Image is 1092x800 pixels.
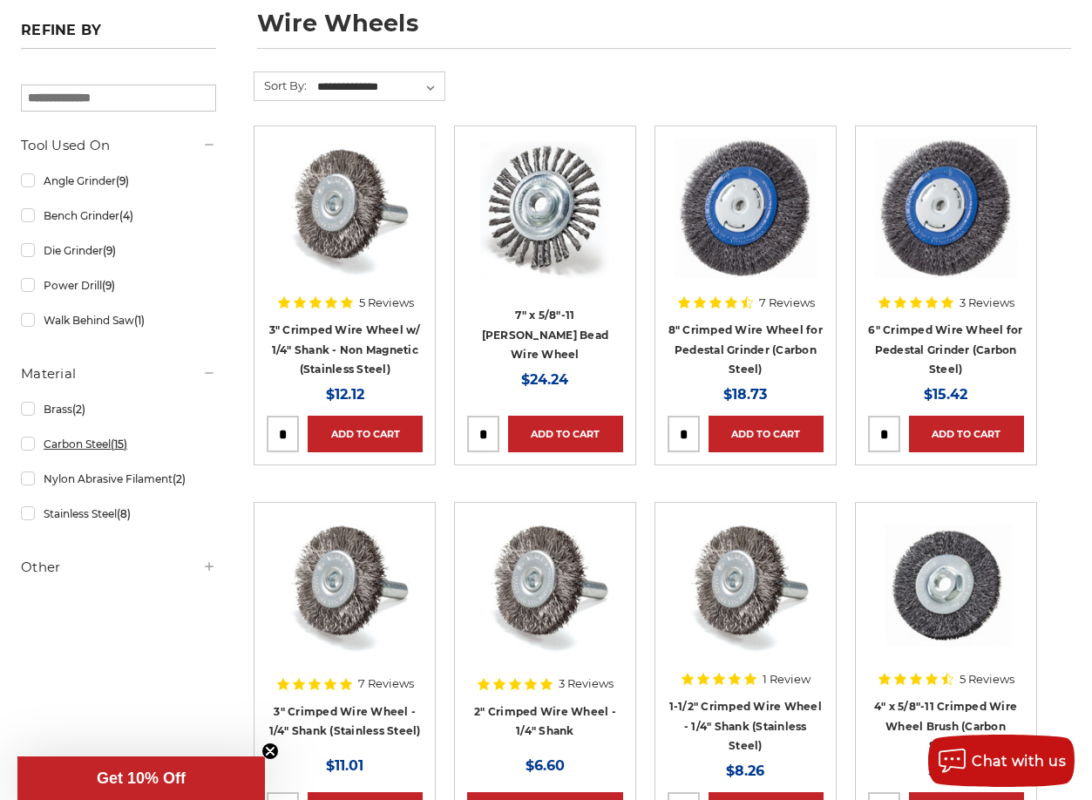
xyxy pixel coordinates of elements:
h5: Refine by [21,22,216,49]
span: (8) [117,507,131,520]
img: 6" Crimped Wire Wheel for Pedestal Grinder [872,139,1019,278]
a: Crimped Wire Wheel with Shank Non Magnetic [267,139,423,295]
a: Stainless Steel [21,498,216,529]
span: (2) [173,472,186,485]
a: 6" Crimped Wire Wheel for Pedestal Grinder [868,139,1024,295]
h5: Other [21,557,216,578]
a: Nylon Abrasive Filament [21,464,216,494]
label: Sort By: [254,72,307,98]
a: Add to Cart [909,416,1024,452]
a: Crimped Wire Wheel with Shank [668,515,824,671]
span: (9) [103,244,116,257]
span: 5 Reviews [359,297,414,308]
h5: Tool Used On [21,135,216,156]
a: 6" Crimped Wire Wheel for Pedestal Grinder (Carbon Steel) [868,323,1022,376]
a: 3" Crimped Wire Wheel - 1/4" Shank (Stainless Steel) [269,705,421,738]
span: (4) [119,209,133,222]
h1: wire wheels [257,11,1071,49]
span: (9) [102,279,115,292]
a: 7" x 5/8"-11 [PERSON_NAME] Bead Wire Wheel [482,308,609,361]
a: Power Drill [21,270,216,301]
span: (2) [72,403,85,416]
span: $18.73 [723,386,767,403]
a: 4" x 5/8"-11 Crimped Wire Wheel Brush (Carbon Steel) [874,700,1017,752]
a: Bench Grinder [21,200,216,231]
a: Die Grinder [21,235,216,266]
a: Walk Behind Saw [21,305,216,336]
span: 5 Reviews [960,674,1014,685]
span: $12.12 [326,386,364,403]
a: Add to Cart [508,416,623,452]
a: 2" Crimped Wire Wheel - 1/4" Shank [474,705,616,738]
h5: Material [21,363,216,384]
a: Brass [21,394,216,424]
select: Sort By: [315,74,444,100]
a: Add to Cart [709,416,824,452]
img: 7" x 5/8"-11 Stringer Bead Wire Wheel [475,139,614,278]
a: Add to Cart [308,416,423,452]
span: Get 10% Off [97,769,186,787]
button: Close teaser [261,742,279,760]
a: Crimped Wire Wheel with Shank [467,515,623,671]
span: 3 Reviews [960,297,1014,308]
span: $6.60 [526,757,565,774]
a: 4" x 5/8"-11 Crimped Wire Wheel Brush (Carbon Steel) [868,515,1024,671]
a: Crimped Wire Wheel with Shank [267,515,423,671]
span: $11.01 [326,757,363,774]
img: 4" x 5/8"-11 Crimped Wire Wheel Brush (Carbon Steel) [872,515,1021,654]
span: $15.42 [924,386,967,403]
span: $8.26 [726,763,764,779]
img: 8" Crimped Wire Wheel for Pedestal Grinder [672,139,818,278]
div: Get 10% OffClose teaser [17,756,265,800]
span: (1) [134,314,145,327]
a: 3" Crimped Wire Wheel w/ 1/4" Shank - Non Magnetic (Stainless Steel) [269,323,421,376]
span: 7 Reviews [358,678,414,689]
span: 3 Reviews [559,678,614,689]
span: 1 Review [763,674,811,685]
span: 7 Reviews [759,297,815,308]
img: Crimped Wire Wheel with Shank [475,515,614,654]
a: Angle Grinder [21,166,216,196]
span: (9) [116,174,129,187]
span: (15) [111,437,127,451]
img: Crimped Wire Wheel with Shank [675,515,815,654]
a: Carbon Steel [21,429,216,459]
a: 7" x 5/8"-11 Stringer Bead Wire Wheel [467,139,623,295]
a: 8" Crimped Wire Wheel for Pedestal Grinder [668,139,824,295]
img: Crimped Wire Wheel with Shank Non Magnetic [275,139,415,278]
a: 1-1/2" Crimped Wire Wheel - 1/4" Shank (Stainless Steel) [669,700,822,752]
img: Crimped Wire Wheel with Shank [275,515,415,654]
button: Chat with us [928,735,1075,787]
span: $24.24 [521,371,568,388]
span: Chat with us [972,753,1066,769]
a: 8" Crimped Wire Wheel for Pedestal Grinder (Carbon Steel) [668,323,823,376]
